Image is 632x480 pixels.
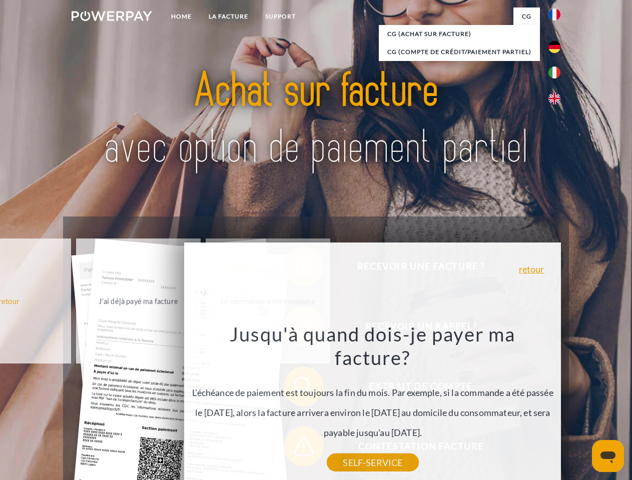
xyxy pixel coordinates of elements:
[592,440,624,472] iframe: Bouton de lancement de la fenêtre de messagerie
[519,264,544,273] a: retour
[548,66,560,78] img: it
[257,7,304,25] a: Support
[327,453,418,471] a: SELF-SERVICE
[379,43,540,61] a: CG (Compte de crédit/paiement partiel)
[72,11,152,21] img: logo-powerpay-white.svg
[548,92,560,104] img: en
[82,294,195,307] div: J'ai déjà payé ma facture
[513,7,540,25] a: CG
[190,322,555,370] h3: Jusqu'à quand dois-je payer ma facture?
[190,322,555,462] div: L'échéance de paiement est toujours la fin du mois. Par exemple, si la commande a été passée le [...
[548,41,560,53] img: de
[163,7,200,25] a: Home
[548,8,560,20] img: fr
[379,25,540,43] a: CG (achat sur facture)
[200,7,257,25] a: LA FACTURE
[96,48,536,191] img: title-powerpay_fr.svg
